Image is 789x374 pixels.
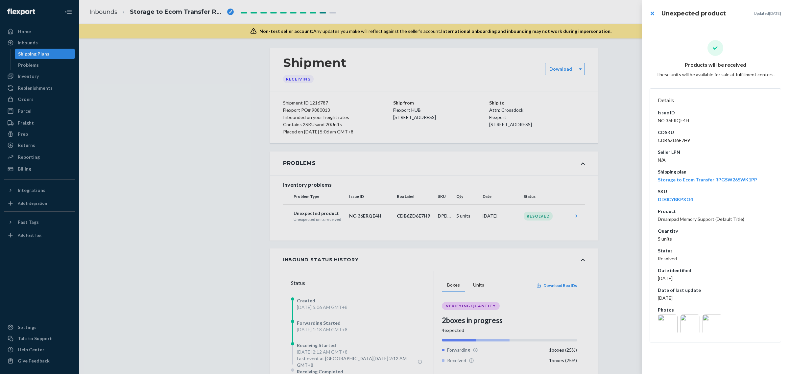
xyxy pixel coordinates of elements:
[658,295,773,301] dd: [DATE]
[658,216,773,222] dd: Dreampad Memory Support (Default Title)
[658,197,693,202] a: DD0CYBKPXO4
[658,137,773,144] dd: CDB6ZD6E7H9
[658,307,773,313] dt: Photos
[685,61,746,69] p: Products will be received
[658,109,773,116] dt: Issue ID
[658,188,773,195] dt: SKU
[646,7,659,20] button: close
[658,236,773,242] dd: 5 units
[658,177,757,182] a: Storage to Ecom Transfer RPGSW265WK1PP
[658,255,773,262] dd: Resolved
[658,275,773,282] dd: [DATE]
[658,169,773,175] dt: Shipping plan
[658,315,678,334] img: 692ef3ed-0886-4608-945c-3fc99de60590.jpg
[658,287,773,293] dt: Date of last update
[658,267,773,274] dt: Date identified
[754,11,781,16] p: Updated [DATE]
[680,315,700,334] img: b3ec8068-34be-4a6d-b42f-c8c7556c4716.jpg
[661,9,726,18] h3: Unexpected product
[658,149,773,155] dt: Seller LPN
[658,117,773,124] dd: NC-36ERQE4H
[658,129,773,136] dt: CDSKU
[658,247,773,254] dt: Status
[658,157,773,163] dd: N/A
[656,71,775,78] p: These units will be available for sale at fulfillment centers.
[658,208,773,215] dt: Product
[658,97,674,103] span: Details
[658,228,773,234] dt: Quantity
[703,315,722,334] img: 9bed6395-4266-4461-8f68-6085f7f21962.jpg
